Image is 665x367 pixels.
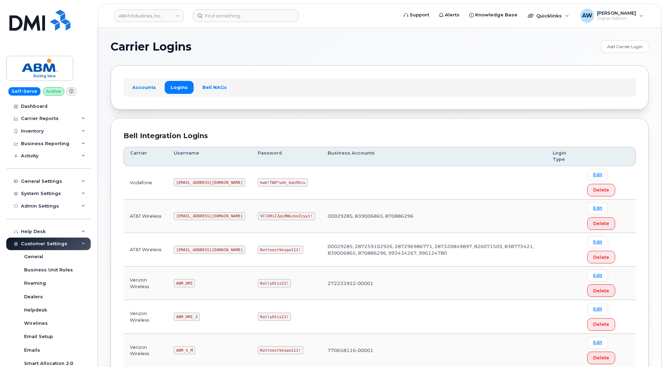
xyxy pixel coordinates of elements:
a: Edit [587,303,608,315]
a: Bell NAGs [196,81,233,93]
th: Carrier [124,147,167,166]
th: Business Accounts [321,147,547,166]
span: Carrier Logins [111,42,192,52]
a: Add Carrier Login [601,40,649,53]
td: AT&T Wireless [124,200,167,233]
td: Verizon Wireless [124,267,167,300]
th: Username [167,147,252,166]
td: AT&T Wireless [124,233,167,267]
td: 00029285, 839006865, 870886296 [321,200,547,233]
th: Password [252,147,321,166]
td: 00029285, 287259102926, 287296986771, 287320849897, 826071505, 838775421, 839006865, 870886296, 9... [321,233,547,267]
code: VClOHiIJpL0NGcbnZzyy1! [258,212,315,220]
code: [EMAIL_ADDRESS][DOMAIN_NAME] [174,246,245,254]
span: Delete [593,354,609,361]
button: Delete [587,284,615,297]
a: Accounts [126,81,162,93]
th: Login Type [546,147,581,166]
a: Edit [587,269,608,282]
a: Edit [587,337,608,349]
code: RallyOtis21! [258,279,291,287]
button: Delete [587,352,615,364]
code: [EMAIL_ADDRESS][DOMAIN_NAME] [174,178,245,187]
button: Delete [587,184,615,196]
td: Vodafone [124,166,167,200]
span: Delete [593,321,609,328]
code: ABM_S_M [174,346,195,354]
button: Delete [587,318,615,331]
td: 272233922-00001 [321,267,547,300]
span: Delete [593,254,609,261]
td: Verizon Wireless [124,300,167,334]
a: Edit [587,169,608,181]
code: RallyOtis21! [258,313,291,321]
button: Delete [587,251,615,263]
button: Delete [587,217,615,230]
code: [EMAIL_ADDRESS][DOMAIN_NAME] [174,212,245,220]
a: Logins [165,81,194,93]
span: Delete [593,287,609,294]
a: Edit [587,236,608,248]
code: kwb!TWX*udn_ban9hcu [258,178,308,187]
div: Bell Integration Logins [124,131,636,141]
a: Edit [587,202,608,215]
span: Delete [593,220,609,227]
span: Delete [593,187,609,193]
code: ABM_DMI_3 [174,313,200,321]
code: RottnestVespa111! [258,346,303,354]
code: RottnestVespa111! [258,246,303,254]
code: ABM_DMI [174,279,195,287]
